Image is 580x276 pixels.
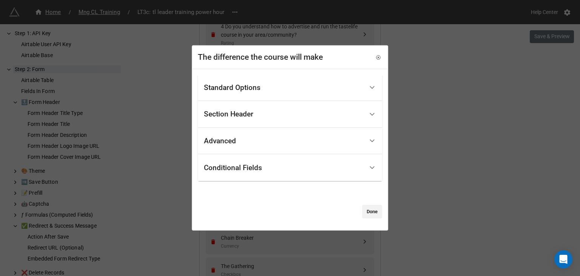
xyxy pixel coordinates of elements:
div: Standard Options [204,84,261,91]
div: Section Header [204,110,253,118]
div: Section Header [198,101,382,128]
div: Advanced [198,128,382,155]
div: Conditional Fields [198,154,382,181]
div: The difference the course will make [198,51,323,64]
div: Conditional Fields [204,164,262,171]
a: Done [362,205,382,219]
div: Standard Options [198,74,382,101]
div: Advanced [204,137,236,145]
div: Open Intercom Messenger [554,250,572,268]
